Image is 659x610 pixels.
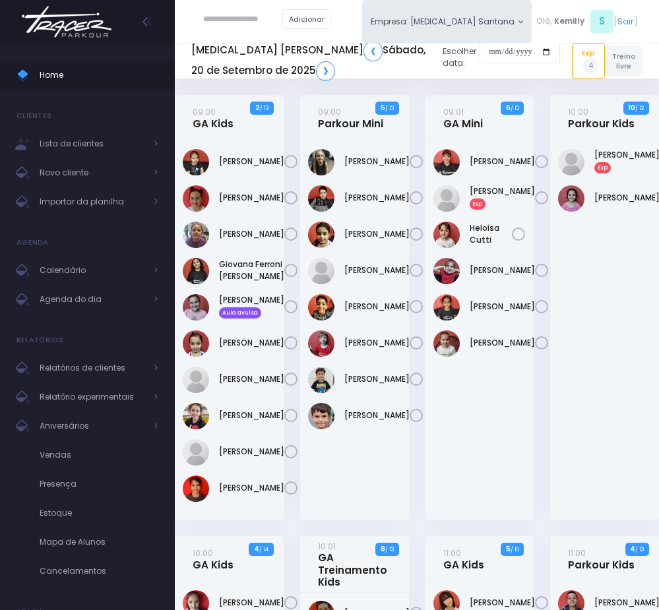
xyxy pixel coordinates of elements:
small: / 13 [385,104,394,112]
h4: Clientes [16,103,51,129]
a: [PERSON_NAME] [219,373,284,385]
a: 10:00GA Kids [193,547,234,571]
div: Escolher data: [191,37,560,84]
a: 10:00Parkour Kids [568,106,635,130]
small: 11:00 [443,547,461,559]
a: [PERSON_NAME] [219,192,284,204]
span: Lista de clientes [40,135,145,152]
img: Alice Silva de Mendonça [183,149,209,175]
a: [PERSON_NAME] [470,337,535,349]
a: Treino livre [605,46,643,76]
small: / 10 [511,545,519,553]
span: Estoque [40,504,158,522]
span: Olá, [536,15,552,27]
small: 11:00 [568,547,586,559]
img: Thomás Capovilla Rodrigues [308,403,334,429]
span: Aniversários [40,417,145,435]
small: 09:00 [318,106,341,117]
span: Exp [594,162,611,173]
img: Benicio Franxo [558,149,584,175]
img: Giovana Ferroni Gimenes de Almeida [183,258,209,284]
img: Manuela Teixeira Isique [433,294,460,320]
a: [PERSON_NAME] [219,597,284,609]
span: Exp [470,198,486,209]
a: [PERSON_NAME] [219,446,284,458]
h4: Agenda [16,229,49,256]
small: / 14 [259,545,268,553]
img: Léo Sass Lopes [308,294,334,320]
a: [PERSON_NAME] [344,373,410,385]
img: Marcela Herdt Garisto [433,330,460,357]
img: Arthur Amancio Baldasso [308,149,334,175]
span: Novo cliente [40,164,145,181]
a: [PERSON_NAME] [344,228,410,240]
small: 10:00 [193,547,213,559]
a: 11:00GA Kids [443,547,484,571]
a: [PERSON_NAME] [344,337,410,349]
img: Manuela Quintilio Gonçalves Silva [183,439,209,466]
span: Aula avulsa [219,307,261,318]
a: ❮ [363,41,383,61]
a: ❯ [316,61,335,81]
img: LAURA ORTIZ CAMPOS VIEIRA [183,330,209,357]
a: [PERSON_NAME] [470,597,535,609]
img: Ana Clara Vicalvi DOliveira Lima [183,222,209,248]
a: [PERSON_NAME] [219,482,284,494]
img: Ana Clara Rufino [183,185,209,212]
small: / 13 [385,545,394,553]
img: Helena Sass Lopes [308,222,334,248]
small: 09:00 [193,106,216,117]
span: S [590,10,613,33]
span: Cancelamentos [40,563,158,580]
a: Adicionar [282,9,331,29]
span: Vendas [40,446,158,464]
small: 10:01 [318,541,336,552]
a: [PERSON_NAME] [344,301,410,313]
a: Exp4 [572,43,605,78]
a: [PERSON_NAME] [219,156,284,168]
a: [PERSON_NAME] [219,228,284,240]
a: 09:01GA Mini [443,106,483,130]
img: Benicio Domingos Barbosa [308,185,334,212]
img: Maria Luísa Pazeti [183,475,209,502]
a: [PERSON_NAME] [470,301,535,313]
img: Pedro Pereira Tercarioli [308,367,334,393]
img: Isabella Palma Reis [558,185,584,212]
img: Miguel Antunes Castilho [308,330,334,357]
div: [ ] [532,8,643,35]
a: Sair [617,15,634,28]
small: / 12 [511,104,519,112]
a: [PERSON_NAME] [219,410,284,421]
span: Home [40,67,158,84]
img: Lucas Marques [308,258,334,284]
small: / 13 [635,545,644,553]
a: [PERSON_NAME] [344,410,410,421]
span: 4 [582,58,598,74]
img: Isabella Silva Manari [183,294,209,320]
a: [PERSON_NAME] Aula avulsa [219,294,284,318]
img: Eva Bonadio [433,185,460,212]
a: [PERSON_NAME] [344,192,410,204]
a: 10:01GA Treinamento Kids [318,540,387,588]
a: 09:00Parkour Mini [318,106,383,130]
strong: 5 [381,103,385,113]
a: [PERSON_NAME] [344,264,410,276]
small: / 12 [260,104,268,112]
span: Relatório experimentais [40,388,145,406]
img: Diana ferreira dos santos [433,149,460,175]
img: Lívia Fontoura Machado Liberal [183,403,209,429]
a: [PERSON_NAME] [470,264,535,276]
a: Heloísa Cutti [470,222,513,246]
strong: 8 [381,544,385,554]
span: Agenda do dia [40,291,145,308]
strong: 4 [630,544,635,554]
img: Laís Bacini Amorim [183,367,209,393]
strong: 2 [255,103,260,113]
strong: 10 [628,103,635,113]
span: Relatórios de clientes [40,359,145,377]
a: [PERSON_NAME] [219,337,284,349]
span: Calendário [40,262,145,279]
span: Mapa de Alunos [40,534,158,551]
strong: 6 [506,103,511,113]
a: [PERSON_NAME] [470,156,535,168]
